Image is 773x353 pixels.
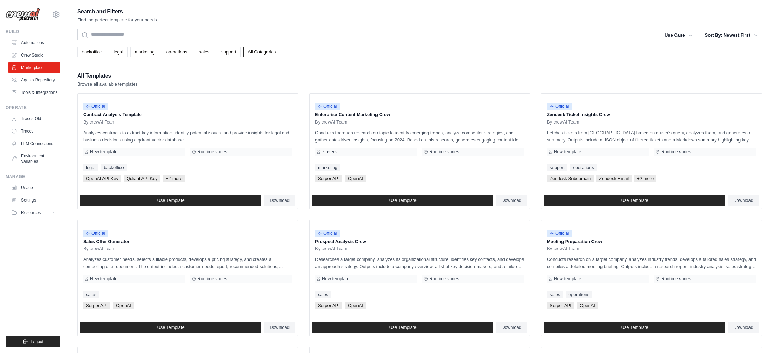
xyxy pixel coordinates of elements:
a: Use Template [312,322,493,333]
span: Official [547,103,572,110]
a: marketing [130,47,159,57]
span: Resources [21,210,41,215]
a: marketing [315,164,340,171]
img: Logo [6,8,40,21]
p: Find the perfect template for your needs [77,17,157,23]
span: Qdrant API Key [124,175,160,182]
span: By crewAI Team [547,246,579,252]
a: operations [566,291,592,298]
span: Runtime varies [661,149,691,155]
span: +2 more [634,175,656,182]
p: Fetches tickets from [GEOGRAPHIC_DATA] based on a user's query, analyzes them, and generates a su... [547,129,756,144]
span: Official [83,230,108,237]
p: Prospect Analysis Crew [315,238,524,245]
span: By crewAI Team [83,119,116,125]
a: Download [264,322,295,333]
span: New template [90,276,117,282]
span: Download [501,325,521,330]
p: Zendesk Ticket Insights Crew [547,111,756,118]
a: operations [162,47,192,57]
a: sales [547,291,563,298]
p: Analyzes contracts to extract key information, identify potential issues, and provide insights fo... [83,129,292,144]
span: Use Template [157,198,184,203]
span: Serper API [83,302,110,309]
span: OpenAI [345,302,366,309]
a: LLM Connections [8,138,60,149]
p: Sales Offer Generator [83,238,292,245]
span: New template [322,276,349,282]
span: New template [554,149,581,155]
span: Serper API [547,302,574,309]
a: backoffice [77,47,106,57]
span: Logout [31,339,43,344]
p: Enterprise Content Marketing Crew [315,111,524,118]
a: Settings [8,195,60,206]
span: By crewAI Team [83,246,116,252]
span: New template [90,149,117,155]
a: Use Template [80,195,261,206]
a: backoffice [101,164,126,171]
a: sales [83,291,99,298]
span: Zendesk Subdomain [547,175,594,182]
span: By crewAI Team [547,119,579,125]
span: Official [315,230,340,237]
p: Contract Analysis Template [83,111,292,118]
a: Automations [8,37,60,48]
a: operations [570,164,597,171]
span: Official [83,103,108,110]
span: Runtime varies [429,149,459,155]
a: support [217,47,241,57]
span: OpenAI API Key [83,175,121,182]
a: sales [315,291,331,298]
a: Download [496,322,527,333]
span: By crewAI Team [315,246,348,252]
span: Runtime varies [429,276,459,282]
span: New template [554,276,581,282]
button: Sort By: Newest First [701,29,762,41]
h2: All Templates [77,71,138,81]
span: Use Template [157,325,184,330]
span: By crewAI Team [315,119,348,125]
a: Use Template [80,322,261,333]
p: Analyzes customer needs, selects suitable products, develops a pricing strategy, and creates a co... [83,256,292,270]
p: Conducts research on a target company, analyzes industry trends, develops a tailored sales strate... [547,256,756,270]
span: +2 more [163,175,185,182]
a: Use Template [312,195,493,206]
span: Use Template [621,325,648,330]
span: Runtime varies [661,276,691,282]
span: Download [733,198,753,203]
p: Meeting Preparation Crew [547,238,756,245]
span: 7 users [322,149,337,155]
a: Agents Repository [8,75,60,86]
button: Resources [8,207,60,218]
a: Use Template [544,195,725,206]
span: Official [547,230,572,237]
div: Build [6,29,60,35]
a: support [547,164,567,171]
span: Use Template [389,325,416,330]
p: Conducts thorough research on topic to identify emerging trends, analyze competitor strategies, a... [315,129,524,144]
span: Official [315,103,340,110]
span: Serper API [315,302,342,309]
a: Traces [8,126,60,137]
a: Download [728,322,759,333]
button: Use Case [661,29,697,41]
a: Environment Variables [8,150,60,167]
a: Download [264,195,295,206]
a: Usage [8,182,60,193]
span: OpenAI [345,175,366,182]
span: Download [270,198,290,203]
span: Use Template [621,198,648,203]
span: OpenAI [577,302,598,309]
span: Download [733,325,753,330]
span: Zendesk Email [596,175,632,182]
span: Download [270,325,290,330]
span: Serper API [315,175,342,182]
a: sales [195,47,214,57]
a: Marketplace [8,62,60,73]
span: Runtime varies [197,149,227,155]
span: Download [501,198,521,203]
a: Use Template [544,322,725,333]
a: Tools & Integrations [8,87,60,98]
p: Researches a target company, analyzes its organizational structure, identifies key contacts, and ... [315,256,524,270]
